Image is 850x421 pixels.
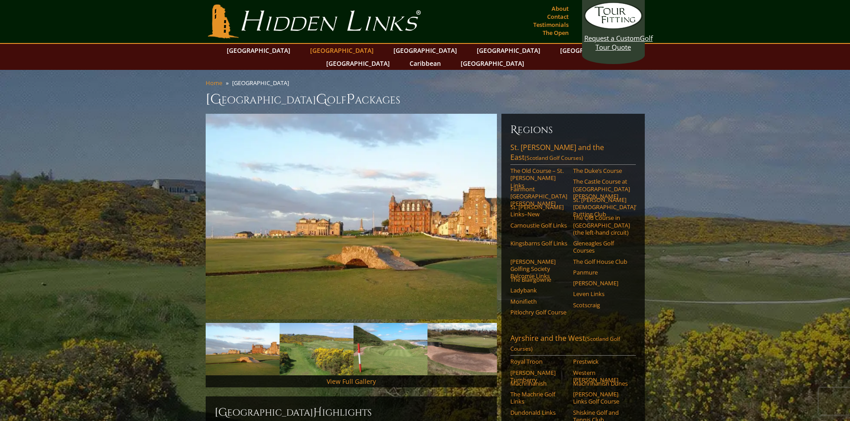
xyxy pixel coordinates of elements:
[510,333,636,356] a: Ayrshire and the West(Scotland Golf Courses)
[573,269,630,276] a: Panmure
[322,57,394,70] a: [GEOGRAPHIC_DATA]
[232,79,293,87] li: [GEOGRAPHIC_DATA]
[510,287,567,294] a: Ladybank
[510,335,620,352] span: (Scotland Golf Courses)
[346,90,355,108] span: P
[556,44,628,57] a: [GEOGRAPHIC_DATA]
[510,185,567,207] a: Fairmont [GEOGRAPHIC_DATA][PERSON_NAME]
[510,167,567,189] a: The Old Course – St. [PERSON_NAME] Links
[573,358,630,365] a: Prestwick
[510,123,636,137] h6: Regions
[573,196,630,218] a: St. [PERSON_NAME] [DEMOGRAPHIC_DATA]’ Putting Club
[456,57,529,70] a: [GEOGRAPHIC_DATA]
[510,369,567,384] a: [PERSON_NAME] Turnberry
[215,405,488,420] h2: [GEOGRAPHIC_DATA] ighlights
[510,309,567,316] a: Pitlochry Golf Course
[573,290,630,297] a: Leven Links
[573,178,630,200] a: The Castle Course at [GEOGRAPHIC_DATA][PERSON_NAME]
[313,405,322,420] span: H
[510,358,567,365] a: Royal Troon
[573,214,630,236] a: The Old Course in [GEOGRAPHIC_DATA] (the left-hand circuit)
[510,409,567,416] a: Dundonald Links
[584,2,643,52] a: Request a CustomGolf Tour Quote
[222,44,295,57] a: [GEOGRAPHIC_DATA]
[206,90,645,108] h1: [GEOGRAPHIC_DATA] olf ackages
[206,79,222,87] a: Home
[510,203,567,218] a: St. [PERSON_NAME] Links–New
[327,377,376,386] a: View Full Gallery
[510,380,567,387] a: Machrihanish
[389,44,462,57] a: [GEOGRAPHIC_DATA]
[573,369,630,384] a: Western [PERSON_NAME]
[306,44,378,57] a: [GEOGRAPHIC_DATA]
[510,298,567,305] a: Monifieth
[573,240,630,254] a: Gleneagles Golf Courses
[584,34,640,43] span: Request a Custom
[549,2,571,15] a: About
[525,154,583,162] span: (Scotland Golf Courses)
[510,276,567,283] a: The Blairgowrie
[510,391,567,405] a: The Machrie Golf Links
[573,258,630,265] a: The Golf House Club
[510,222,567,229] a: Carnoustie Golf Links
[472,44,545,57] a: [GEOGRAPHIC_DATA]
[573,301,630,309] a: Scotscraig
[573,380,630,387] a: Machrihanish Dunes
[573,167,630,174] a: The Duke’s Course
[510,142,636,165] a: St. [PERSON_NAME] and the East(Scotland Golf Courses)
[573,279,630,287] a: [PERSON_NAME]
[316,90,327,108] span: G
[531,18,571,31] a: Testimonials
[545,10,571,23] a: Contact
[510,240,567,247] a: Kingsbarns Golf Links
[573,391,630,405] a: [PERSON_NAME] Links Golf Course
[405,57,445,70] a: Caribbean
[510,258,567,280] a: [PERSON_NAME] Golfing Society Balcomie Links
[540,26,571,39] a: The Open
